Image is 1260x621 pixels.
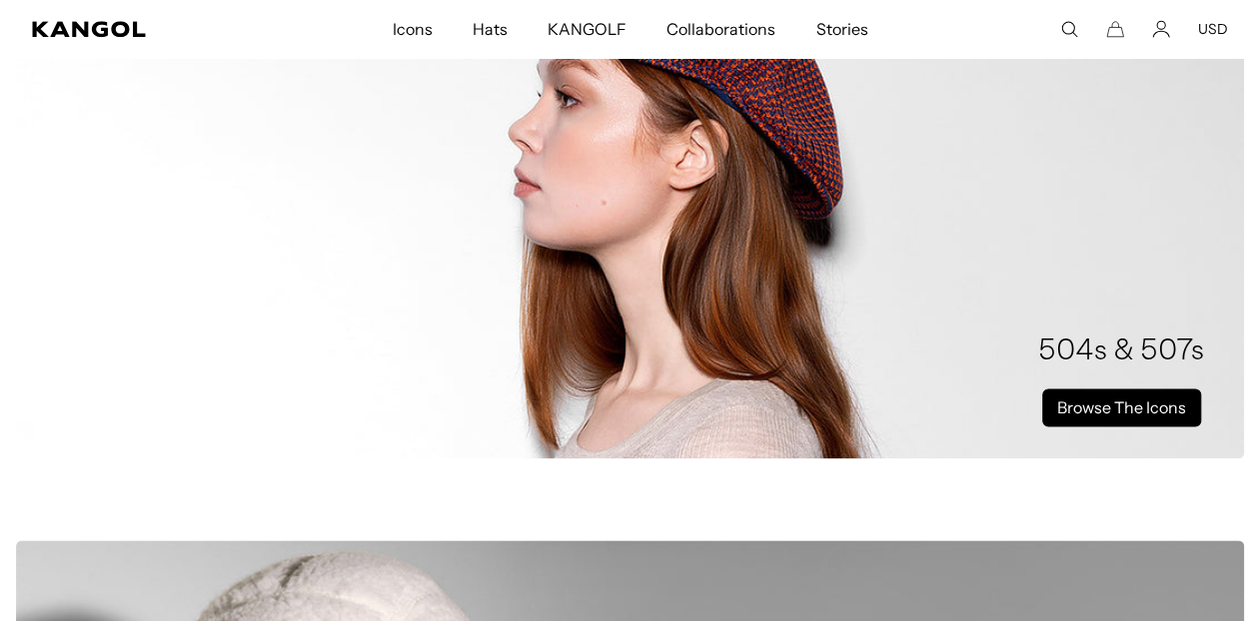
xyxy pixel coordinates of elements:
[1060,20,1078,38] summary: Search here
[1152,20,1170,38] a: Account
[1042,388,1201,426] a: Browse The Icons
[32,21,259,37] a: Kangol
[1038,332,1204,372] h2: 504s & 507s
[1106,20,1124,38] button: Cart
[1198,20,1228,38] button: USD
